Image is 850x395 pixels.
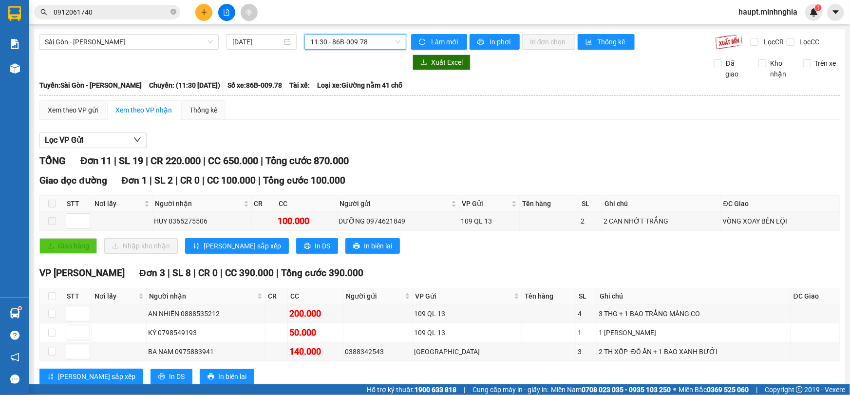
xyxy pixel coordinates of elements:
[148,308,264,319] div: AN NHIÊN 0888535212
[172,267,191,279] span: SL 8
[54,7,169,18] input: Tìm tên, số ĐT hoặc mã đơn
[464,384,465,395] span: |
[198,267,218,279] span: CR 0
[599,327,789,338] div: 1 [PERSON_NAME]
[169,371,185,382] span: In DS
[289,326,341,339] div: 50.000
[811,58,840,69] span: Trên xe
[10,353,19,362] span: notification
[64,288,92,304] th: STT
[133,136,141,144] span: down
[10,375,19,384] span: message
[232,37,282,47] input: 13/09/2025
[815,4,822,11] sup: 1
[39,369,143,384] button: sort-ascending[PERSON_NAME] sắp xếp
[490,37,512,47] span: In phơi
[115,105,172,115] div: Xem theo VP nhận
[151,369,192,384] button: printerIn DS
[715,34,743,50] img: 9k=
[225,267,274,279] span: CC 390.000
[413,55,471,70] button: downloadXuất Excel
[119,155,143,167] span: SL 19
[193,243,200,250] span: sort-ascending
[158,373,165,381] span: printer
[208,155,258,167] span: CC 650.000
[193,267,196,279] span: |
[602,196,721,212] th: Ghi chú
[551,384,671,395] span: Miền Nam
[39,155,66,167] span: TỔNG
[413,323,523,342] td: 109 QL 13
[201,9,208,16] span: plus
[263,175,345,186] span: Tổng cước 100.000
[289,307,341,320] div: 200.000
[246,9,252,16] span: aim
[522,34,575,50] button: In đơn chọn
[345,238,400,254] button: printerIn biên lai
[208,373,214,381] span: printer
[207,175,256,186] span: CC 100.000
[154,175,173,186] span: SL 2
[148,346,264,357] div: BA NAM 0975883941
[151,155,201,167] span: CR 220.000
[459,212,520,231] td: 109 QL 13
[413,342,523,361] td: Sài Gòn
[39,81,142,89] b: Tuyến: Sài Gòn - [PERSON_NAME]
[289,345,341,358] div: 140.000
[296,238,338,254] button: printerIn DS
[227,80,282,91] span: Số xe: 86B-009.78
[58,371,135,382] span: [PERSON_NAME] sắp xếp
[40,9,47,16] span: search
[415,386,456,394] strong: 1900 633 818
[289,80,310,91] span: Tài xế:
[598,37,627,47] span: Thống kê
[185,238,289,254] button: sort-ascending[PERSON_NAME] sắp xếp
[170,9,176,15] span: close-circle
[472,384,548,395] span: Cung cấp máy in - giấy in:
[760,37,785,47] span: Lọc CR
[340,198,450,209] span: Người gửi
[578,34,635,50] button: bar-chartThống kê
[252,196,277,212] th: CR
[146,155,148,167] span: |
[766,58,795,79] span: Kho nhận
[364,241,392,251] span: In biên lai
[796,386,803,393] span: copyright
[415,308,521,319] div: 109 QL 13
[586,38,594,46] span: bar-chart
[45,134,83,146] span: Lọc VP Gửi
[582,386,671,394] strong: 0708 023 035 - 0935 103 250
[431,57,463,68] span: Xuất Excel
[281,267,363,279] span: Tổng cước 390.000
[831,8,840,17] span: caret-down
[39,132,147,148] button: Lọc VP Gửi
[756,384,757,395] span: |
[180,175,200,186] span: CR 0
[415,327,521,338] div: 109 QL 13
[175,175,178,186] span: |
[258,175,261,186] span: |
[48,105,98,115] div: Xem theo VP gửi
[415,346,521,357] div: [GEOGRAPHIC_DATA]
[367,384,456,395] span: Hỗ trợ kỹ thuật:
[579,196,602,212] th: SL
[10,63,20,74] img: warehouse-icon
[721,196,840,212] th: ĐC Giao
[39,175,107,186] span: Giao dọc đường
[304,243,311,250] span: printer
[150,175,152,186] span: |
[470,34,520,50] button: printerIn phơi
[148,327,264,338] div: KỲ 0798549193
[265,155,349,167] span: Tổng cước 870.000
[261,155,263,167] span: |
[203,155,206,167] span: |
[317,80,402,91] span: Loại xe: Giường nằm 41 chỗ
[413,304,523,323] td: 109 QL 13
[39,267,125,279] span: VP [PERSON_NAME]
[265,288,288,304] th: CR
[345,346,411,357] div: 0388342543
[10,331,19,340] span: question-circle
[45,35,213,49] span: Sài Gòn - Phan Rí
[416,291,512,301] span: VP Gửi
[576,288,597,304] th: SL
